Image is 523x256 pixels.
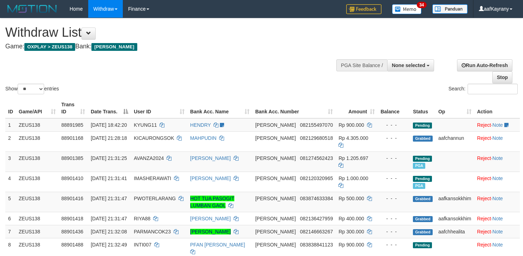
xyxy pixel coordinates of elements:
span: Copy 081274562423 to clipboard [300,155,333,161]
a: Note [492,196,503,201]
td: 6 [5,212,16,225]
span: Rp 300.000 [338,229,364,234]
th: Trans ID: activate to sort column ascending [59,98,88,118]
td: · [474,225,520,238]
a: Reject [477,135,491,141]
span: [PERSON_NAME] [255,216,296,221]
td: ZEUS138 [16,225,59,238]
a: Note [492,122,503,128]
span: Copy 083874633384 to clipboard [300,196,333,201]
a: Stop [492,71,512,83]
span: Rp 1.000.000 [338,175,368,181]
span: Grabbed [413,136,433,142]
span: Marked by aafchomsokheang [413,163,425,169]
span: [DATE] 21:31:41 [91,175,127,181]
span: [DATE] 21:31:25 [91,155,127,161]
td: · [474,118,520,132]
td: 3 [5,151,16,172]
span: [DATE] 21:32:08 [91,229,127,234]
span: Rp 500.000 [338,196,364,201]
span: Marked by aafchomsokheang [413,183,425,189]
span: Rp 900.000 [338,122,364,128]
th: Action [474,98,520,118]
th: Date Trans.: activate to sort column descending [88,98,131,118]
span: Pending [413,123,432,129]
span: 34 [417,2,426,8]
div: - - - [380,175,407,182]
th: ID [5,98,16,118]
td: ZEUS138 [16,118,59,132]
span: Rp 900.000 [338,242,364,248]
span: Pending [413,176,432,182]
span: 88901418 [61,216,83,221]
input: Search: [468,84,518,94]
span: 88901168 [61,135,83,141]
a: Note [492,135,503,141]
span: [DATE] 21:32:49 [91,242,127,248]
td: 5 [5,192,16,212]
span: [PERSON_NAME] [255,196,296,201]
span: Rp 1.205.697 [338,155,368,161]
span: KYUNG11 [134,122,157,128]
th: Op: activate to sort column ascending [435,98,474,118]
span: [PERSON_NAME] [255,155,296,161]
span: [PERSON_NAME] [255,122,296,128]
span: PWOTERLARANG [134,196,176,201]
a: Reject [477,175,491,181]
label: Search: [449,84,518,94]
div: - - - [380,215,407,222]
td: ZEUS138 [16,151,59,172]
span: 88891985 [61,122,83,128]
span: Copy 082146663267 to clipboard [300,229,333,234]
button: None selected [387,59,434,71]
a: Reject [477,122,491,128]
td: · [474,212,520,225]
span: INTI007 [134,242,151,248]
a: Run Auto-Refresh [457,59,512,71]
span: Grabbed [413,196,433,202]
span: [PERSON_NAME] [255,242,296,248]
span: [PERSON_NAME] [91,43,137,51]
span: Pending [413,156,432,162]
span: Copy 082129680518 to clipboard [300,135,333,141]
span: [DATE] 21:28:18 [91,135,127,141]
span: [DATE] 21:31:47 [91,216,127,221]
td: ZEUS138 [16,212,59,225]
span: 88901488 [61,242,83,248]
a: Note [492,175,503,181]
img: MOTION_logo.png [5,4,59,14]
th: Bank Acc. Name: activate to sort column ascending [187,98,252,118]
a: PFAN [PERSON_NAME] [190,242,245,248]
span: [DATE] 21:31:47 [91,196,127,201]
a: Note [492,242,503,248]
label: Show entries [5,84,59,94]
span: AVANZA2024 [134,155,164,161]
a: Reject [477,229,491,234]
a: Reject [477,196,491,201]
td: ZEUS138 [16,192,59,212]
span: Grabbed [413,229,433,235]
img: Feedback.jpg [346,4,381,14]
span: [DATE] 18:42:20 [91,122,127,128]
span: [PERSON_NAME] [255,175,296,181]
td: 1 [5,118,16,132]
span: Rp 400.000 [338,216,364,221]
a: HENDRY [190,122,211,128]
th: Game/API: activate to sort column ascending [16,98,59,118]
td: · [474,172,520,192]
h1: Withdraw List [5,25,342,40]
span: 88901436 [61,229,83,234]
span: Copy 083838841123 to clipboard [300,242,333,248]
span: 88901416 [61,196,83,201]
div: PGA Site Balance / [336,59,387,71]
div: - - - [380,155,407,162]
a: MAHPUDIN [190,135,217,141]
td: aafkansokkhim [435,212,474,225]
a: Reject [477,216,491,221]
th: Status [410,98,435,118]
td: 2 [5,131,16,151]
td: aafchannun [435,131,474,151]
span: OXPLAY > ZEUS138 [24,43,75,51]
img: Button%20Memo.svg [392,4,422,14]
td: 7 [5,225,16,238]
